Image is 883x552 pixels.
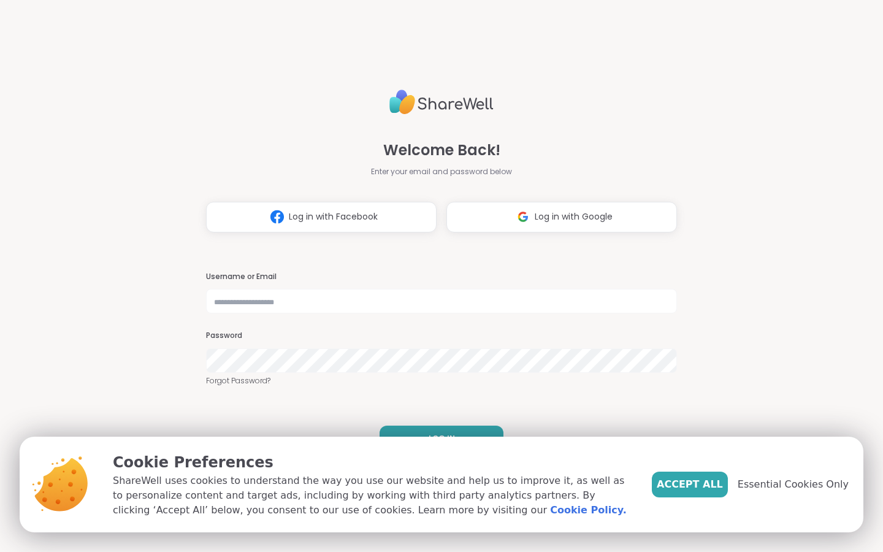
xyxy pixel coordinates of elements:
[738,477,849,492] span: Essential Cookies Only
[652,472,728,497] button: Accept All
[266,205,289,228] img: ShareWell Logomark
[389,85,494,120] img: ShareWell Logo
[113,473,632,518] p: ShareWell uses cookies to understand the way you use our website and help us to improve it, as we...
[511,205,535,228] img: ShareWell Logomark
[206,331,677,341] h3: Password
[113,451,632,473] p: Cookie Preferences
[380,426,503,451] button: LOG IN
[429,433,455,444] span: LOG IN
[371,166,512,177] span: Enter your email and password below
[657,477,723,492] span: Accept All
[206,272,677,282] h3: Username or Email
[206,375,677,386] a: Forgot Password?
[550,503,626,518] a: Cookie Policy.
[206,202,437,232] button: Log in with Facebook
[383,139,500,161] span: Welcome Back!
[446,202,677,232] button: Log in with Google
[289,210,378,223] span: Log in with Facebook
[535,210,613,223] span: Log in with Google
